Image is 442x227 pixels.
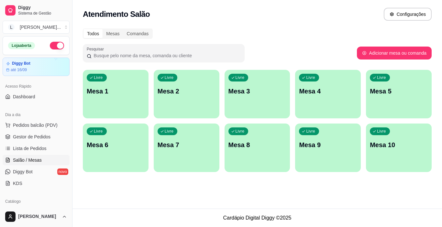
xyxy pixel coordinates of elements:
span: Sistema de Gestão [18,11,67,16]
article: até 16/09 [11,67,27,72]
button: LivreMesa 10 [366,124,432,172]
p: Mesa 5 [370,87,428,96]
p: Mesa 10 [370,140,428,149]
label: Pesquisar [87,46,106,52]
button: LivreMesa 7 [154,124,219,172]
a: Lista de Pedidos [3,143,70,154]
p: Livre [94,129,103,134]
button: LivreMesa 3 [225,70,290,118]
div: Dia a dia [3,110,70,120]
button: [PERSON_NAME] [3,209,70,224]
button: LivreMesa 8 [225,124,290,172]
p: Livre [377,129,386,134]
p: Mesa 1 [87,87,145,96]
a: Salão / Mesas [3,155,70,165]
a: DiggySistema de Gestão [3,3,70,18]
button: Adicionar mesa ou comanda [357,47,432,59]
a: Gestor de Pedidos [3,132,70,142]
a: Diggy Botnovo [3,167,70,177]
p: Livre [94,75,103,80]
p: Mesa 3 [228,87,286,96]
p: Livre [306,75,315,80]
button: LivreMesa 4 [295,70,361,118]
div: Catálogo [3,196,70,207]
span: KDS [13,180,22,187]
a: Dashboard [3,92,70,102]
a: KDS [3,178,70,189]
button: Alterar Status [50,42,64,49]
button: LivreMesa 2 [154,70,219,118]
span: Gestor de Pedidos [13,134,50,140]
p: Livre [236,129,245,134]
span: Dashboard [13,93,35,100]
p: Mesa 6 [87,140,145,149]
p: Mesa 2 [158,87,215,96]
span: Pedidos balcão (PDV) [13,122,58,128]
p: Livre [165,129,174,134]
input: Pesquisar [92,52,241,59]
span: L [8,24,15,30]
p: Livre [165,75,174,80]
p: Livre [306,129,315,134]
button: LivreMesa 9 [295,124,361,172]
div: Mesas [103,29,123,38]
span: Diggy Bot [13,168,33,175]
button: Select a team [3,21,70,34]
article: Diggy Bot [12,61,30,66]
button: LivreMesa 6 [83,124,149,172]
button: LivreMesa 5 [366,70,432,118]
button: Configurações [384,8,432,21]
span: Lista de Pedidos [13,145,47,152]
div: Comandas [123,29,152,38]
button: LivreMesa 1 [83,70,149,118]
span: Diggy [18,5,67,11]
p: Mesa 9 [299,140,357,149]
footer: Cardápio Digital Diggy © 2025 [72,209,442,227]
button: Pedidos balcão (PDV) [3,120,70,130]
div: Loja aberta [8,42,35,49]
h2: Atendimento Salão [83,9,150,19]
p: Mesa 7 [158,140,215,149]
div: Todos [83,29,103,38]
div: Acesso Rápido [3,81,70,92]
span: [PERSON_NAME] [18,214,59,220]
p: Livre [377,75,386,80]
span: Salão / Mesas [13,157,42,163]
a: Diggy Botaté 16/09 [3,58,70,76]
p: Livre [236,75,245,80]
p: Mesa 8 [228,140,286,149]
p: Mesa 4 [299,87,357,96]
div: [PERSON_NAME] ... [20,24,61,30]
